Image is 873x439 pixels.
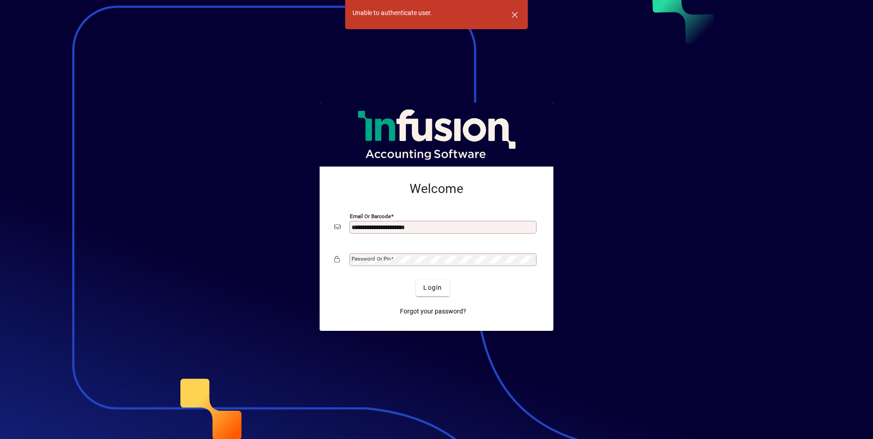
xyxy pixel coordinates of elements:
[504,4,526,26] button: Dismiss
[396,303,470,320] a: Forgot your password?
[423,283,442,293] span: Login
[400,307,466,316] span: Forgot your password?
[334,181,539,197] h2: Welcome
[350,213,391,219] mat-label: Email or Barcode
[352,256,391,262] mat-label: Password or Pin
[416,280,449,296] button: Login
[352,8,432,18] div: Unable to authenticate user.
